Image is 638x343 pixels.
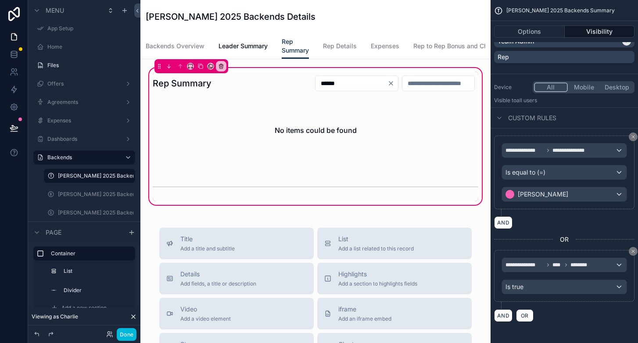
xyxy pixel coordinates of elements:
[338,280,417,287] span: Add a section to highlights fields
[219,38,268,56] a: Leader Summary
[371,38,399,56] a: Expenses
[47,117,118,124] label: Expenses
[146,42,204,50] span: Backends Overview
[494,84,529,91] label: Device
[180,305,231,314] span: Video
[338,245,414,252] span: Add a list related to this record
[180,270,256,279] span: Details
[413,42,504,50] span: Rep to Rep Bonus and Charges
[159,263,314,294] button: DetailsAdd fields, a title or description
[317,228,472,259] button: ListAdd a list related to this record
[516,97,537,104] span: all users
[519,312,530,319] span: OR
[413,38,504,56] a: Rep to Rep Bonus and Charges
[338,235,414,243] span: List
[508,114,556,122] span: Custom rules
[46,228,61,237] span: Page
[502,165,627,180] button: Is equal to (=)
[494,97,634,104] p: Visible to
[505,282,523,291] span: Is true
[159,228,314,259] button: TitleAdd a title and subtitle
[498,53,509,61] p: Rep
[180,315,231,322] span: Add a video element
[58,209,133,216] label: [PERSON_NAME] 2025 Backends
[46,6,64,15] span: Menu
[282,37,309,55] span: Rep Summary
[64,268,126,275] label: List
[47,62,130,69] label: Files
[159,298,314,329] button: VideoAdd a video element
[323,38,357,56] a: Rep Details
[47,136,118,143] label: Dashboards
[180,235,235,243] span: Title
[600,82,633,92] button: Desktop
[47,80,118,87] label: Offers
[58,172,133,179] label: [PERSON_NAME] 2025 Backends Summary
[516,309,534,322] button: OR
[505,168,545,177] span: Is equal to (=)
[282,34,309,59] a: Rep Summary
[117,328,136,341] button: Done
[32,313,78,320] span: Viewing as Charlie
[28,243,140,325] div: scrollable content
[494,25,565,38] button: Options
[180,245,235,252] span: Add a title and subtitle
[323,42,357,50] span: Rep Details
[58,191,133,198] label: [PERSON_NAME] 2025 Backends
[494,216,513,229] button: AND
[518,190,568,199] span: [PERSON_NAME]
[338,305,391,314] span: iframe
[51,250,128,257] label: Container
[565,25,635,38] button: Visibility
[146,11,315,23] h1: [PERSON_NAME] 2025 Backends Details
[317,298,472,329] button: iframeAdd an iframe embed
[64,287,126,294] label: Divider
[317,263,472,294] button: HighlightsAdd a section to highlights fields
[568,82,601,92] button: Mobile
[47,43,130,50] label: Home
[47,154,118,161] label: Backends
[338,315,391,322] span: Add an iframe embed
[502,187,627,202] button: [PERSON_NAME]
[502,279,627,294] button: Is true
[338,270,417,279] span: Highlights
[146,38,204,56] a: Backends Overview
[47,25,130,32] label: App Setup
[219,42,268,50] span: Leader Summary
[371,42,399,50] span: Expenses
[560,235,569,244] span: OR
[534,82,568,92] button: All
[494,309,513,322] button: AND
[180,280,256,287] span: Add fields, a title or description
[506,7,615,14] span: [PERSON_NAME] 2025 Backends Summary
[61,304,107,311] span: Add a new section
[47,99,118,106] label: Agreements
